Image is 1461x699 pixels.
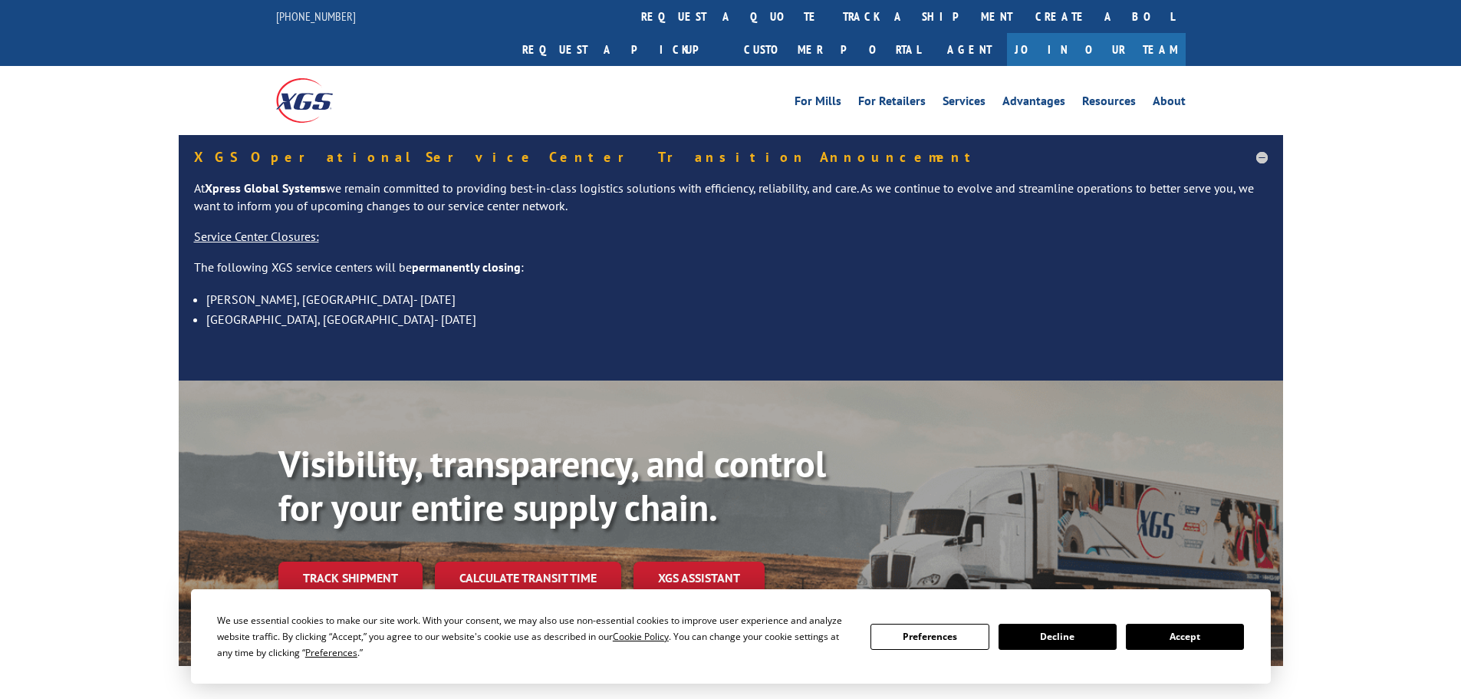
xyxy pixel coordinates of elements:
[191,589,1271,684] div: Cookie Consent Prompt
[1002,95,1065,112] a: Advantages
[613,630,669,643] span: Cookie Policy
[194,150,1268,164] h5: XGS Operational Service Center Transition Announcement
[435,562,621,595] a: Calculate transit time
[1153,95,1186,112] a: About
[999,624,1117,650] button: Decline
[412,259,521,275] strong: permanently closing
[732,33,932,66] a: Customer Portal
[194,229,319,244] u: Service Center Closures:
[205,180,326,196] strong: Xpress Global Systems
[511,33,732,66] a: Request a pickup
[305,646,357,659] span: Preferences
[278,440,826,532] b: Visibility, transparency, and control for your entire supply chain.
[276,8,356,24] a: [PHONE_NUMBER]
[795,95,841,112] a: For Mills
[206,289,1268,309] li: [PERSON_NAME], [GEOGRAPHIC_DATA]- [DATE]
[194,180,1268,229] p: At we remain committed to providing best-in-class logistics solutions with efficiency, reliabilit...
[278,562,423,594] a: Track shipment
[217,612,852,661] div: We use essential cookies to make our site work. With your consent, we may also use non-essential ...
[932,33,1007,66] a: Agent
[943,95,986,112] a: Services
[1126,624,1244,650] button: Accept
[633,562,765,595] a: XGS ASSISTANT
[870,624,989,650] button: Preferences
[206,309,1268,329] li: [GEOGRAPHIC_DATA], [GEOGRAPHIC_DATA]- [DATE]
[194,259,1268,289] p: The following XGS service centers will be :
[858,95,926,112] a: For Retailers
[1082,95,1136,112] a: Resources
[1007,33,1186,66] a: Join Our Team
